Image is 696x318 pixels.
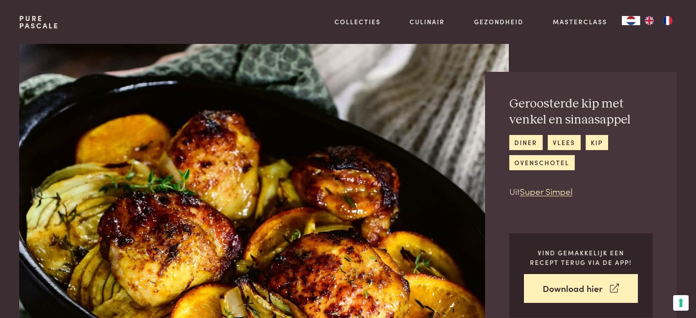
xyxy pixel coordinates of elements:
[640,16,658,25] a: EN
[509,135,543,150] a: diner
[520,185,572,197] a: Super Simpel
[509,96,653,128] h2: Geroosterde kip met venkel en sinaasappel
[548,135,581,150] a: vlees
[509,155,575,170] a: ovenschotel
[658,16,677,25] a: FR
[335,17,381,27] a: Collecties
[586,135,608,150] a: kip
[509,185,653,198] p: Uit
[622,16,640,25] a: NL
[524,274,638,303] a: Download hier
[553,17,607,27] a: Masterclass
[622,16,640,25] div: Language
[19,15,59,29] a: PurePascale
[410,17,445,27] a: Culinair
[640,16,677,25] ul: Language list
[673,295,689,311] button: Uw voorkeuren voor toestemming voor trackingtechnologieën
[474,17,523,27] a: Gezondheid
[622,16,677,25] aside: Language selected: Nederlands
[524,248,638,267] p: Vind gemakkelijk een recept terug via de app!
